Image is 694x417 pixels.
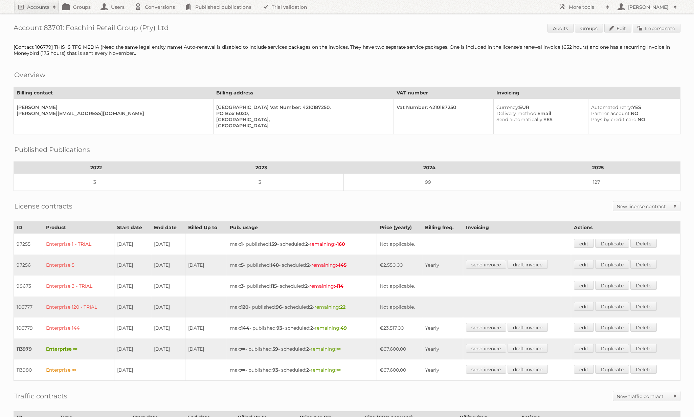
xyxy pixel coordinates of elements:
[14,162,179,174] th: 2022
[179,174,344,191] td: 3
[591,104,632,110] span: Automated retry:
[241,283,244,289] strong: 3
[422,338,463,359] td: Yearly
[569,4,603,10] h2: More tools
[272,346,278,352] strong: 59
[272,367,278,373] strong: 93
[114,222,151,234] th: Start date
[43,297,114,317] td: Enterprise 120 - TRIAL
[595,239,629,248] a: Duplicate
[377,255,422,276] td: €2.550,00
[151,222,185,234] th: End date
[336,367,341,373] strong: ∞
[227,317,377,338] td: max: - published: - scheduled: -
[496,110,583,116] div: Email
[306,367,309,373] strong: 2
[633,24,680,32] a: Impersonate
[151,338,185,359] td: [DATE]
[311,346,341,352] span: remaining:
[466,344,506,353] a: send invoice
[377,234,571,255] td: Not applicable.
[311,262,346,268] span: remaining:
[466,365,506,374] a: send invoice
[227,297,377,317] td: max: - published: - scheduled: -
[494,87,680,99] th: Invoicing
[14,222,43,234] th: ID
[595,281,629,290] a: Duplicate
[574,281,594,290] a: edit
[216,123,388,129] div: [GEOGRAPHIC_DATA]
[216,104,388,110] div: [GEOGRAPHIC_DATA] Vat Number: 4210187250,
[630,302,657,311] a: Delete
[185,222,227,234] th: Billed Up to
[591,104,675,110] div: YES
[422,222,463,234] th: Billing freq.
[114,297,151,317] td: [DATE]
[227,222,377,234] th: Pub. usage
[466,260,506,269] a: send invoice
[227,359,377,381] td: max: - published: - scheduled: -
[515,162,680,174] th: 2025
[613,201,680,211] a: New license contract
[422,255,463,276] td: Yearly
[14,70,45,80] h2: Overview
[604,24,631,32] a: Edit
[216,116,388,123] div: [GEOGRAPHIC_DATA],
[271,262,279,268] strong: 148
[43,234,114,255] td: Enterprise 1 - TRIAL
[630,365,657,374] a: Delete
[508,323,548,332] a: draft invoice
[114,234,151,255] td: [DATE]
[17,110,208,116] div: [PERSON_NAME][EMAIL_ADDRESS][DOMAIN_NAME]
[17,104,208,110] div: [PERSON_NAME]
[595,302,629,311] a: Duplicate
[310,241,345,247] span: remaining:
[14,87,214,99] th: Billing contact
[595,344,629,353] a: Duplicate
[591,110,631,116] span: Partner account:
[422,317,463,338] td: Yearly
[670,201,680,211] span: Toggle
[617,393,670,400] h2: New traffic contract
[43,317,114,338] td: Enterprise 144
[340,304,345,310] strong: 22
[508,260,548,269] a: draft invoice
[151,276,185,297] td: [DATE]
[114,338,151,359] td: [DATE]
[377,317,422,338] td: €23.517,00
[394,99,493,134] td: Vat Number: 4210187250
[227,255,377,276] td: max: - published: - scheduled: -
[496,104,583,110] div: EUR
[43,255,114,276] td: Enterprise 5
[306,346,309,352] strong: 2
[496,116,543,123] span: Send automatically:
[314,304,345,310] span: remaining:
[114,276,151,297] td: [DATE]
[315,325,347,331] span: remaining:
[630,260,657,269] a: Delete
[276,325,282,331] strong: 93
[14,391,67,401] h2: Traffic contracts
[617,203,670,210] h2: New license contract
[574,344,594,353] a: edit
[515,174,680,191] td: 127
[377,222,422,234] th: Price (yearly)
[227,234,377,255] td: max: - published: - scheduled: -
[14,174,179,191] td: 3
[496,116,583,123] div: YES
[344,162,515,174] th: 2024
[27,4,49,10] h2: Accounts
[14,359,43,381] td: 113980
[337,262,346,268] strong: -145
[630,323,657,332] a: Delete
[151,255,185,276] td: [DATE]
[311,367,341,373] span: remaining:
[14,338,43,359] td: 113979
[574,302,594,311] a: edit
[508,365,548,374] a: draft invoice
[214,87,394,99] th: Billing address
[335,283,343,289] strong: -114
[43,222,114,234] th: Product
[310,304,313,310] strong: 2
[377,297,571,317] td: Not applicable.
